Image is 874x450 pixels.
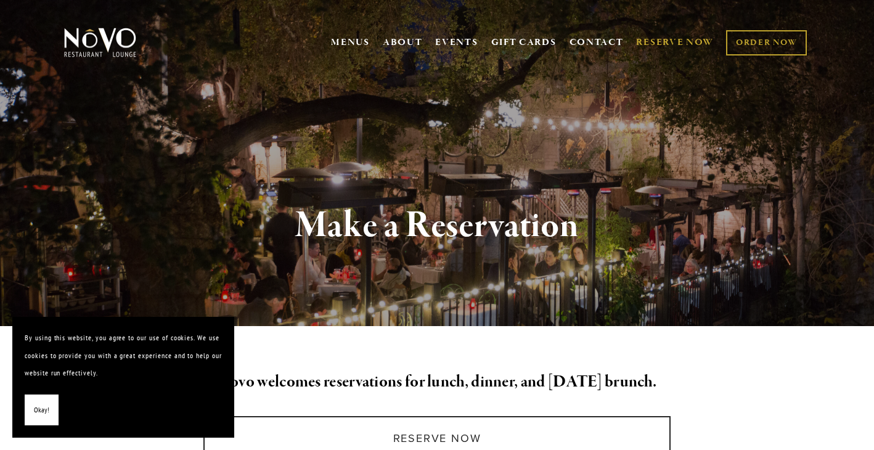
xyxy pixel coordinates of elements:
[570,31,624,54] a: CONTACT
[295,202,579,249] strong: Make a Reservation
[25,395,59,426] button: Okay!
[25,329,222,382] p: By using this website, you agree to our use of cookies. We use cookies to provide you with a grea...
[62,27,139,58] img: Novo Restaurant &amp; Lounge
[84,369,790,395] h2: Novo welcomes reservations for lunch, dinner, and [DATE] brunch.
[726,30,807,55] a: ORDER NOW
[435,36,478,49] a: EVENTS
[636,31,714,54] a: RESERVE NOW
[34,401,49,419] span: Okay!
[12,317,234,438] section: Cookie banner
[491,31,557,54] a: GIFT CARDS
[383,36,423,49] a: ABOUT
[331,36,370,49] a: MENUS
